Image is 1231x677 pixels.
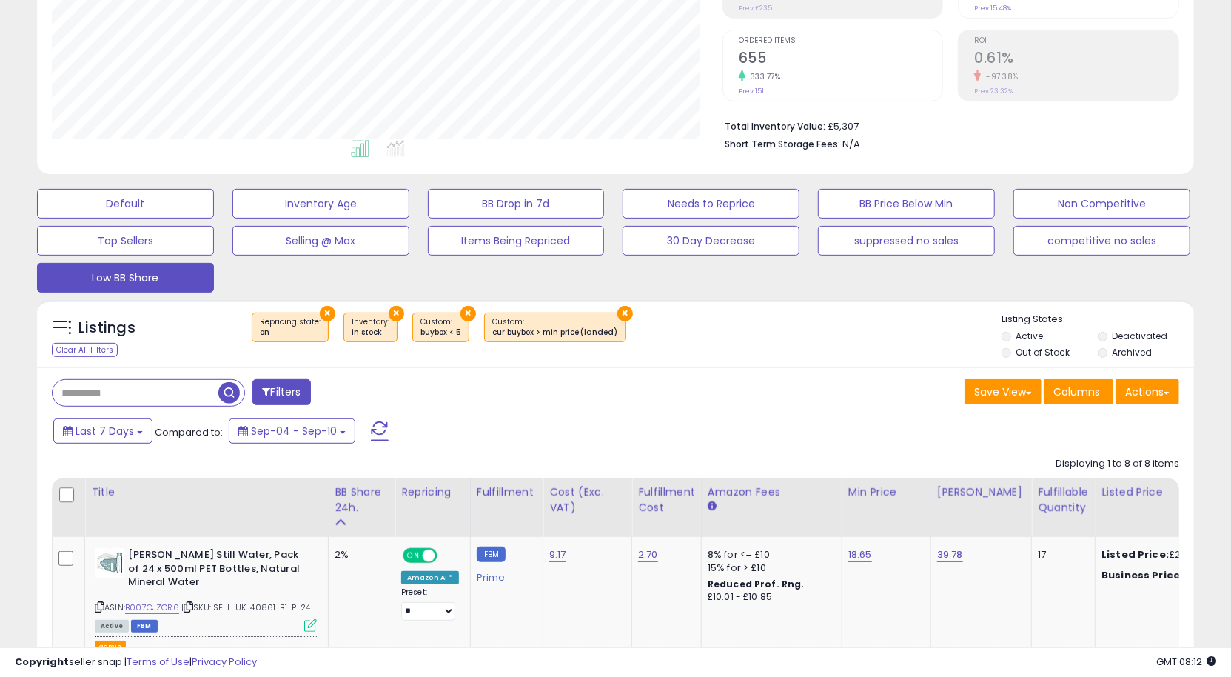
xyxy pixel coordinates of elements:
span: Columns [1053,384,1100,399]
span: ROI [974,37,1178,45]
div: BB Share 24h. [335,484,389,516]
div: Title [91,484,322,500]
div: seller snap | | [15,656,257,670]
span: Last 7 Days [76,424,134,438]
b: Listed Price: [1101,547,1169,561]
small: Prev: 151 [739,87,764,96]
b: [PERSON_NAME] Still Water, Pack of 24 x 500ml PET Bottles, Natural Mineral Water [128,548,308,593]
label: Out of Stock [1016,346,1070,358]
button: suppressed no sales [818,226,995,256]
a: Privacy Policy [192,655,257,669]
button: Last 7 Days [53,418,152,444]
div: 15% for > £10 [708,561,831,575]
button: BB Price Below Min [818,189,995,219]
button: Actions [1116,379,1179,404]
button: Needs to Reprice [623,189,799,219]
button: Non Competitive [1013,189,1190,219]
div: £18.65 [1101,569,1224,582]
span: Inventory : [352,316,389,338]
h2: 655 [739,50,943,70]
button: Selling @ Max [232,226,409,256]
span: FBM [131,620,158,633]
a: 9.17 [549,547,566,562]
span: Ordered Items [739,37,943,45]
div: Amazon Fees [708,484,836,500]
div: Displaying 1 to 8 of 8 items [1056,457,1179,471]
div: buybox < 5 [420,327,461,338]
h2: 0.61% [974,50,1178,70]
div: Clear All Filters [52,343,118,357]
button: Inventory Age [232,189,409,219]
button: Top Sellers [37,226,214,256]
div: on [260,327,321,338]
div: Cost (Exc. VAT) [549,484,625,516]
small: Amazon Fees. [708,500,717,513]
button: × [320,306,335,321]
div: Fulfillable Quantity [1038,484,1089,516]
small: 333.77% [745,71,781,82]
div: 8% for <= £10 [708,548,831,561]
a: 18.65 [848,547,872,562]
div: Min Price [848,484,925,500]
div: Repricing [401,484,464,500]
div: Prime [477,566,531,584]
span: OFF [435,550,459,562]
b: Total Inventory Value: [725,120,825,133]
div: in stock [352,327,389,338]
b: Short Term Storage Fees: [725,138,840,150]
label: Deactivated [1113,330,1168,342]
small: Prev: £235 [739,4,772,13]
li: £5,307 [725,116,1168,134]
h5: Listings [78,318,135,338]
b: Business Price: [1101,568,1183,582]
span: N/A [842,137,860,151]
button: Save View [965,379,1042,404]
div: £22.97 [1101,548,1224,561]
button: competitive no sales [1013,226,1190,256]
a: 39.78 [937,547,963,562]
small: FBM [477,547,506,562]
span: | SKU: SELL-UK-40861-B1-P-24 [181,601,311,613]
span: Repricing state : [260,316,321,338]
span: All listings currently available for purchase on Amazon [95,620,129,633]
div: £10.01 - £10.85 [708,591,831,604]
div: 2% [335,548,383,561]
div: cur buybox > min price (landed) [492,327,618,338]
span: Sep-04 - Sep-10 [251,424,337,438]
small: -97.38% [981,71,1019,82]
button: × [617,306,633,321]
span: ON [404,550,423,562]
a: 2.70 [638,547,658,562]
div: 17 [1038,548,1084,561]
button: 30 Day Decrease [623,226,799,256]
div: ASIN: [95,548,317,630]
button: Default [37,189,214,219]
div: Amazon AI * [401,571,459,584]
p: Listing States: [1002,313,1194,327]
div: Fulfillment [477,484,537,500]
strong: Copyright [15,655,69,669]
span: Compared to: [155,425,223,439]
button: × [389,306,404,321]
button: × [460,306,476,321]
button: Columns [1044,379,1113,404]
small: Prev: 23.32% [974,87,1013,96]
div: Fulfillment Cost [638,484,695,516]
button: BB Drop in 7d [428,189,605,219]
span: 2025-09-18 08:12 GMT [1156,655,1216,669]
button: Filters [252,379,310,405]
a: Terms of Use [127,655,189,669]
a: B007CJZOR6 [125,601,179,614]
small: Prev: 15.48% [974,4,1011,13]
b: Reduced Prof. Rng. [708,578,805,590]
div: [PERSON_NAME] [937,484,1025,500]
button: Items Being Repriced [428,226,605,256]
span: Custom: [420,316,461,338]
button: Sep-04 - Sep-10 [229,418,355,444]
label: Archived [1113,346,1153,358]
img: 41ahgelUn6L._SL40_.jpg [95,548,124,578]
label: Active [1016,330,1044,342]
div: Listed Price [1101,484,1230,500]
button: Low BB Share [37,263,214,293]
span: Custom: [492,316,618,338]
